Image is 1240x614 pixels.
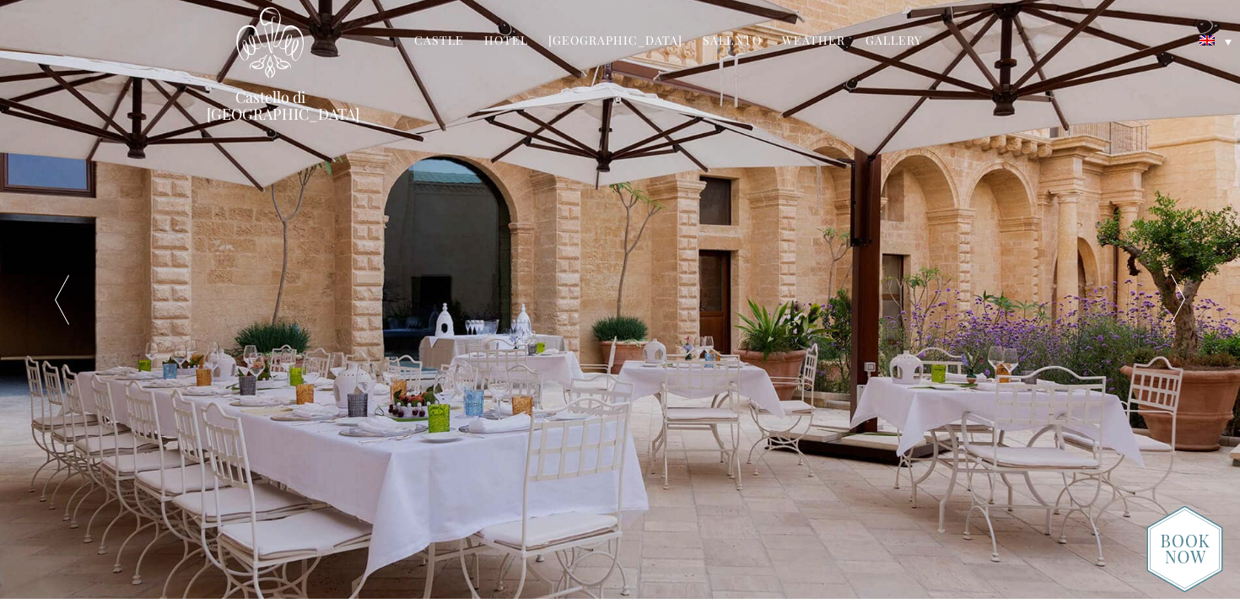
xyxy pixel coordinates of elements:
a: Weather [782,32,845,51]
a: Castello di [GEOGRAPHIC_DATA] [207,89,333,122]
img: new-booknow.png [1146,505,1223,593]
a: [GEOGRAPHIC_DATA] [548,32,682,51]
a: Gallery [865,32,922,51]
a: Hotel [484,32,528,51]
img: English [1200,35,1215,46]
a: Salento [703,32,762,51]
a: Castle [414,32,464,51]
img: Castello di Ugento [236,7,304,78]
